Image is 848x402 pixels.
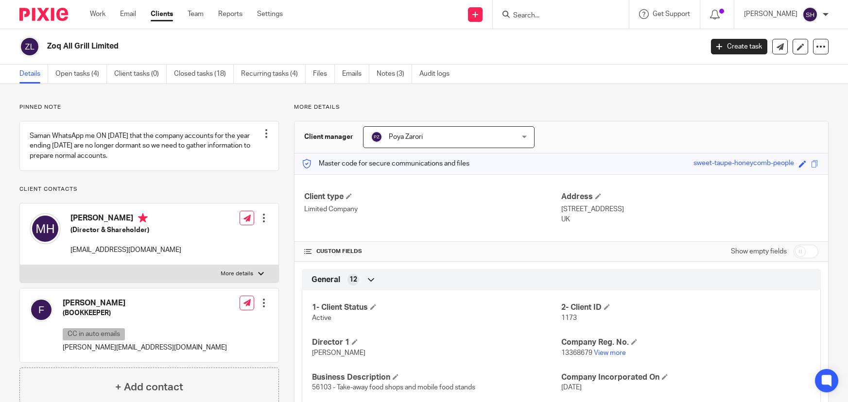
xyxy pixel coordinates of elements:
span: 13368679 [561,350,592,356]
p: UK [561,215,818,224]
span: Active [312,315,331,321]
p: Limited Company [304,204,561,214]
p: More details [221,270,253,278]
a: Details [19,65,48,84]
a: Files [313,65,335,84]
a: Email [120,9,136,19]
img: svg%3E [371,131,382,143]
a: Reports [218,9,242,19]
a: Emails [342,65,369,84]
img: svg%3E [19,36,40,57]
a: Open tasks (4) [55,65,107,84]
h4: Business Description [312,372,561,383]
h4: + Add contact [115,380,183,395]
p: [PERSON_NAME][EMAIL_ADDRESS][DOMAIN_NAME] [63,343,227,352]
img: svg%3E [802,7,818,22]
img: Pixie [19,8,68,21]
a: Create task [711,39,767,54]
h4: CUSTOM FIELDS [304,248,561,255]
p: [STREET_ADDRESS] [561,204,818,214]
h4: Client type [304,192,561,202]
h3: Client manager [304,132,353,142]
a: Closed tasks (18) [174,65,234,84]
p: CC in auto emails [63,328,125,340]
p: Master code for secure communications and files [302,159,469,168]
h4: [PERSON_NAME] [70,213,181,225]
h4: Company Incorporated On [561,372,811,383]
span: [PERSON_NAME] [312,350,365,356]
h4: 1- Client Status [312,302,561,313]
a: View more [594,350,626,356]
a: Work [90,9,105,19]
p: More details [294,103,829,111]
p: Pinned note [19,103,279,111]
input: Search [512,12,600,20]
span: Get Support [653,11,690,17]
span: 1173 [561,315,577,321]
h4: [PERSON_NAME] [63,298,227,308]
i: Primary [138,213,148,223]
h4: Address [561,192,818,202]
h4: 2- Client ID [561,302,811,313]
span: General [312,275,340,285]
a: Notes (3) [377,65,412,84]
span: [DATE] [561,384,582,391]
span: Poya Zarori [389,134,423,140]
p: [EMAIL_ADDRESS][DOMAIN_NAME] [70,245,181,255]
img: svg%3E [30,213,61,244]
a: Clients [151,9,173,19]
h2: Zoq All Grill Limited [47,41,567,51]
label: Show empty fields [731,247,787,256]
a: Audit logs [419,65,457,84]
div: sweet-taupe-honeycomb-people [693,158,794,169]
span: 56103 - Take-away food shops and mobile food stands [312,384,475,391]
span: 12 [349,275,357,285]
h5: (Director & Shareholder) [70,225,181,235]
p: [PERSON_NAME] [744,9,797,19]
a: Team [188,9,204,19]
a: Settings [257,9,283,19]
img: svg%3E [30,298,53,321]
a: Client tasks (0) [114,65,167,84]
h5: (BOOKKEEPER) [63,308,227,318]
a: Recurring tasks (4) [241,65,306,84]
p: Client contacts [19,185,279,193]
h4: Director 1 [312,337,561,348]
h4: Company Reg. No. [561,337,811,348]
